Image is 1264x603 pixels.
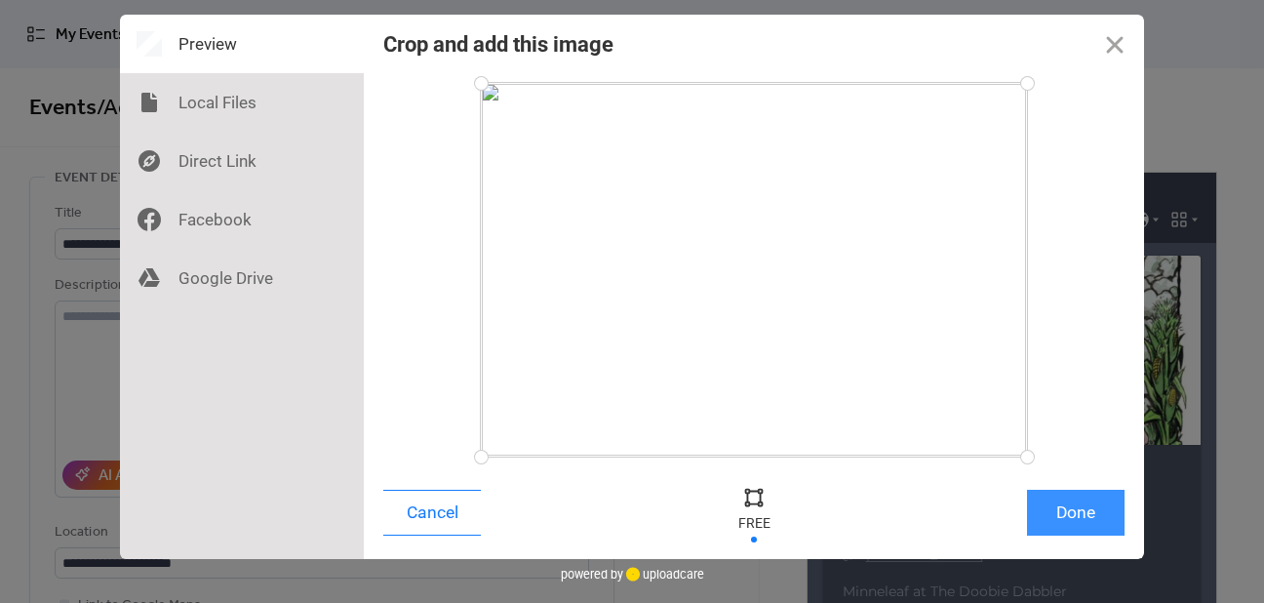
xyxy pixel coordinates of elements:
[1027,490,1125,536] button: Done
[120,15,364,73] div: Preview
[383,490,481,536] button: Cancel
[1086,15,1144,73] button: Close
[623,567,704,582] a: uploadcare
[120,249,364,307] div: Google Drive
[120,132,364,190] div: Direct Link
[561,559,704,588] div: powered by
[383,32,613,57] div: Crop and add this image
[120,73,364,132] div: Local Files
[120,190,364,249] div: Facebook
